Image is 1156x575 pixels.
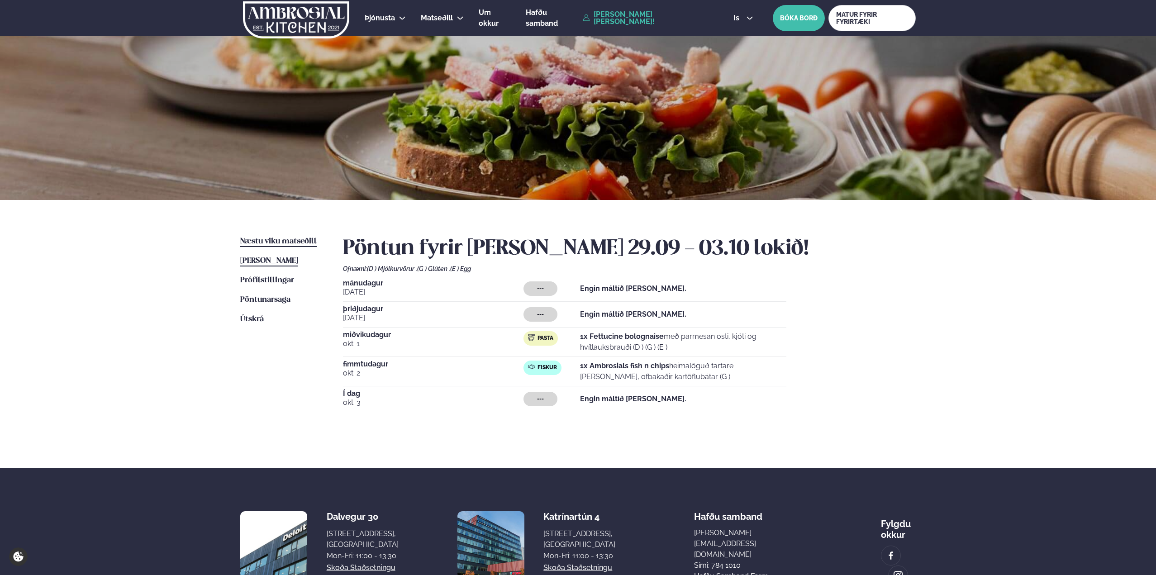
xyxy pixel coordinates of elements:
[343,331,523,338] span: miðvikudagur
[343,390,523,397] span: Í dag
[580,331,786,353] p: með parmesan osti, kjöti og hvítlauksbrauði (D ) (G ) (E )
[526,8,558,28] span: Hafðu samband
[450,265,471,272] span: (E ) Egg
[537,285,544,292] span: ---
[543,551,615,561] div: Mon-Fri: 11:00 - 13:30
[479,7,511,29] a: Um okkur
[365,14,395,22] span: Þjónusta
[343,368,523,379] span: okt. 2
[528,334,535,341] img: pasta.svg
[694,560,803,571] p: Sími: 784 1010
[343,305,523,313] span: þriðjudagur
[421,14,453,22] span: Matseðill
[537,395,544,403] span: ---
[733,14,742,22] span: is
[537,311,544,318] span: ---
[365,13,395,24] a: Þjónusta
[694,504,762,522] span: Hafðu samband
[343,338,523,349] span: okt. 1
[240,314,264,325] a: Útskrá
[327,511,399,522] div: Dalvegur 30
[479,8,499,28] span: Um okkur
[343,280,523,287] span: mánudagur
[580,361,669,370] strong: 1x Ambrosials fish n chips
[580,361,786,382] p: heimalöguð tartare [PERSON_NAME], ofbakaðir kartöflubátar (G )
[543,528,615,550] div: [STREET_ADDRESS], [GEOGRAPHIC_DATA]
[580,332,664,341] strong: 1x Fettucine bolognaise
[343,361,523,368] span: fimmtudagur
[538,335,553,342] span: Pasta
[343,287,523,298] span: [DATE]
[543,562,612,573] a: Skoða staðsetningu
[543,511,615,522] div: Katrínartún 4
[886,551,896,561] img: image alt
[240,236,317,247] a: Næstu viku matseðill
[726,14,760,22] button: is
[881,546,900,565] a: image alt
[240,315,264,323] span: Útskrá
[240,256,298,266] a: [PERSON_NAME]
[242,1,350,38] img: logo
[526,7,578,29] a: Hafðu samband
[327,551,399,561] div: Mon-Fri: 11:00 - 13:30
[327,528,399,550] div: [STREET_ADDRESS], [GEOGRAPHIC_DATA]
[773,5,825,31] button: BÓKA BORÐ
[367,265,417,272] span: (D ) Mjólkurvörur ,
[421,13,453,24] a: Matseðill
[240,257,298,265] span: [PERSON_NAME]
[528,363,535,371] img: fish.svg
[580,394,686,403] strong: Engin máltíð [PERSON_NAME].
[343,397,523,408] span: okt. 3
[583,11,713,25] a: [PERSON_NAME] [PERSON_NAME]!
[580,310,686,318] strong: Engin máltíð [PERSON_NAME].
[694,527,803,560] a: [PERSON_NAME][EMAIL_ADDRESS][DOMAIN_NAME]
[580,284,686,293] strong: Engin máltíð [PERSON_NAME].
[828,5,916,31] a: MATUR FYRIR FYRIRTÆKI
[240,296,290,304] span: Pöntunarsaga
[240,295,290,305] a: Pöntunarsaga
[240,238,317,245] span: Næstu viku matseðill
[417,265,450,272] span: (G ) Glúten ,
[881,511,916,540] div: Fylgdu okkur
[538,364,557,371] span: Fiskur
[343,313,523,323] span: [DATE]
[343,265,916,272] div: Ofnæmi:
[343,236,916,261] h2: Pöntun fyrir [PERSON_NAME] 29.09 - 03.10 lokið!
[240,276,294,284] span: Prófílstillingar
[327,562,395,573] a: Skoða staðsetningu
[240,275,294,286] a: Prófílstillingar
[9,547,28,566] a: Cookie settings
